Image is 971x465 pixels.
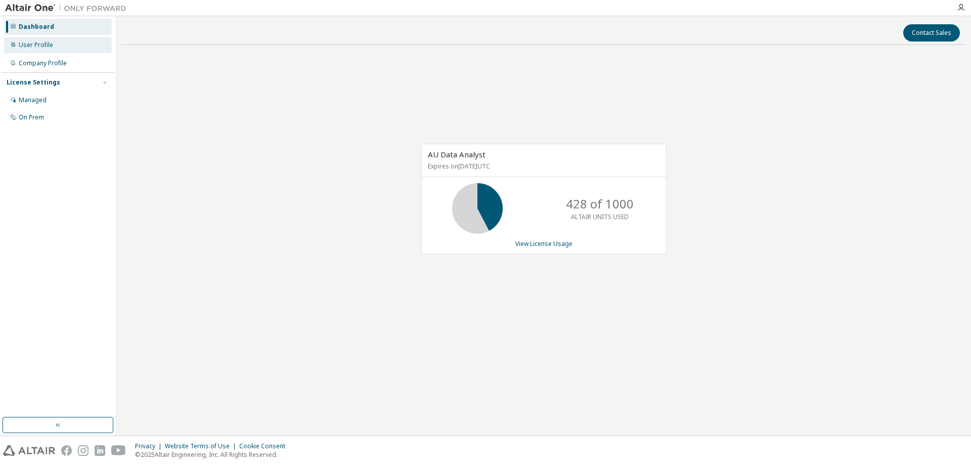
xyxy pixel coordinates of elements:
div: User Profile [19,41,53,49]
p: © 2025 Altair Engineering, Inc. All Rights Reserved. [135,450,291,459]
p: 428 of 1000 [566,195,634,213]
div: On Prem [19,113,44,121]
p: Expires on [DATE] UTC [428,162,657,171]
img: linkedin.svg [95,445,105,456]
button: Contact Sales [903,24,960,41]
div: Dashboard [19,23,54,31]
p: ALTAIR UNITS USED [571,213,629,221]
div: Managed [19,96,47,104]
div: Privacy [135,442,165,450]
span: AU Data Analyst [428,149,485,159]
div: Cookie Consent [239,442,291,450]
div: License Settings [7,78,60,87]
img: instagram.svg [78,445,89,456]
div: Website Terms of Use [165,442,239,450]
img: youtube.svg [111,445,126,456]
div: Company Profile [19,59,67,67]
img: Altair One [5,3,131,13]
img: altair_logo.svg [3,445,55,456]
a: View License Usage [515,239,572,248]
img: facebook.svg [61,445,72,456]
